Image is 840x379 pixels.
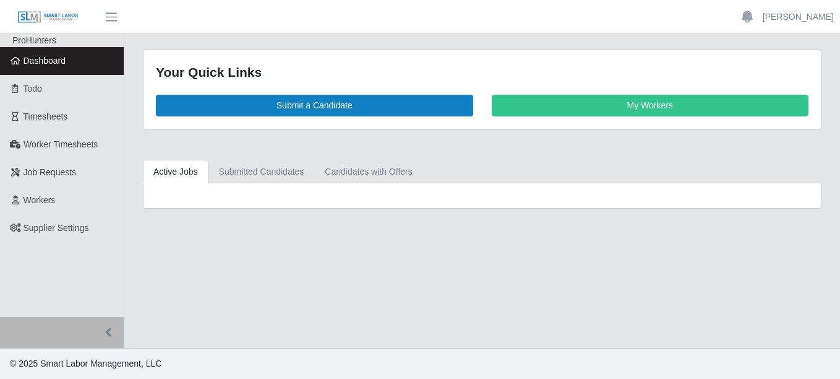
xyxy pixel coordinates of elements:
span: Job Requests [24,167,77,177]
a: Active Jobs [143,160,208,184]
span: Timesheets [24,111,68,121]
a: Candidates with Offers [314,160,422,184]
a: Submitted Candidates [208,160,315,184]
span: Worker Timesheets [24,139,98,149]
a: My Workers [492,95,809,116]
a: [PERSON_NAME] [763,11,834,24]
span: ProHunters [12,35,56,45]
span: Supplier Settings [24,223,89,233]
span: Todo [24,84,42,94]
img: SLM Logo [17,11,79,24]
span: Dashboard [24,56,66,66]
span: Workers [24,195,56,205]
div: Your Quick Links [156,63,808,82]
a: Submit a Candidate [156,95,473,116]
span: © 2025 Smart Labor Management, LLC [10,359,161,368]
